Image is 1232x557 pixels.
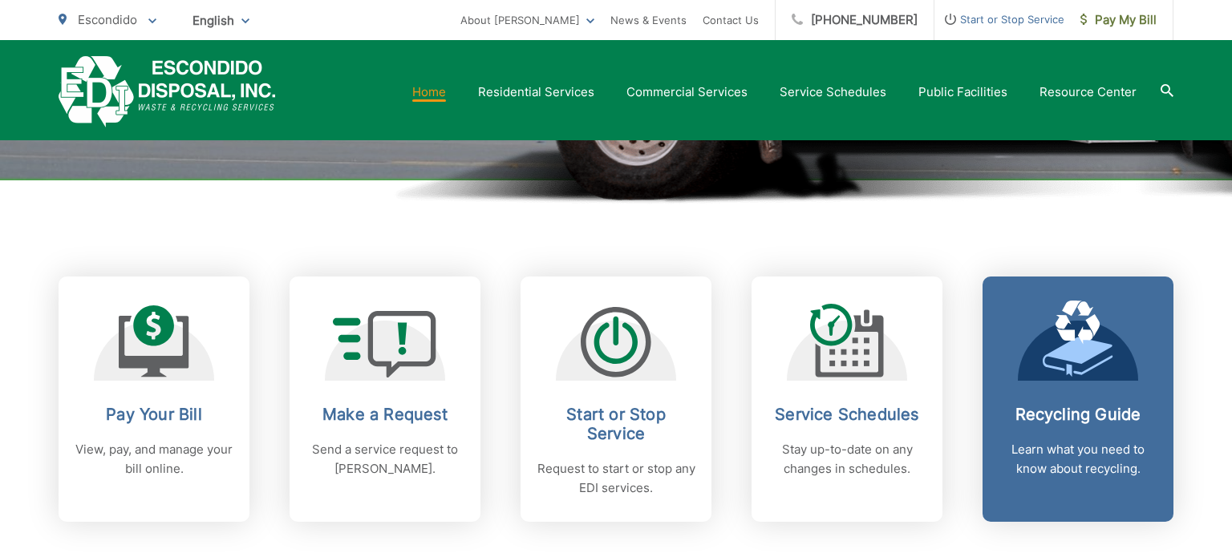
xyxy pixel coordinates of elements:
[703,10,759,30] a: Contact Us
[78,12,137,27] span: Escondido
[75,440,233,478] p: View, pay, and manage your bill online.
[999,405,1157,424] h2: Recycling Guide
[306,405,464,424] h2: Make a Request
[75,405,233,424] h2: Pay Your Bill
[59,276,249,522] a: Pay Your Bill View, pay, and manage your bill online.
[460,10,594,30] a: About [PERSON_NAME]
[918,83,1007,102] a: Public Facilities
[780,83,886,102] a: Service Schedules
[290,276,480,522] a: Make a Request Send a service request to [PERSON_NAME].
[59,56,276,127] a: EDCD logo. Return to the homepage.
[537,459,695,498] p: Request to start or stop any EDI services.
[412,83,446,102] a: Home
[537,405,695,443] h2: Start or Stop Service
[626,83,748,102] a: Commercial Services
[306,440,464,478] p: Send a service request to [PERSON_NAME].
[999,440,1157,478] p: Learn what you need to know about recycling.
[983,276,1173,522] a: Recycling Guide Learn what you need to know about recycling.
[752,276,942,522] a: Service Schedules Stay up-to-date on any changes in schedules.
[478,83,594,102] a: Residential Services
[180,6,261,34] span: English
[610,10,687,30] a: News & Events
[1039,83,1137,102] a: Resource Center
[1080,10,1157,30] span: Pay My Bill
[768,440,926,478] p: Stay up-to-date on any changes in schedules.
[768,405,926,424] h2: Service Schedules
